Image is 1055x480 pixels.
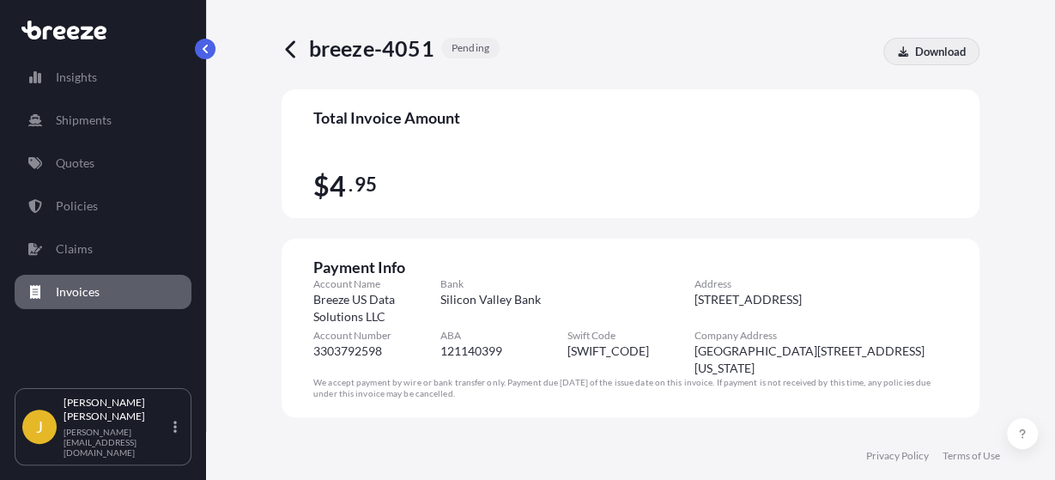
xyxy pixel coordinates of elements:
a: Policies [15,189,191,223]
a: Shipments [15,103,191,137]
span: 4 [330,173,346,200]
span: $ [313,173,330,200]
span: Account Number [313,329,440,343]
span: [GEOGRAPHIC_DATA][STREET_ADDRESS][US_STATE] [694,343,948,377]
span: Bank [440,277,694,291]
a: Insights [15,60,191,94]
span: Silicon Valley Bank [440,291,541,308]
p: Policies [56,197,98,215]
p: pending [452,41,489,55]
span: Account Name [313,277,440,291]
span: 121140399 [440,343,502,360]
span: Payment Info [313,257,948,277]
span: Company Address [694,329,948,343]
a: Download [883,38,979,65]
span: Breeze US Data Solutions LLC [313,291,440,325]
p: Quotes [56,155,94,172]
span: breeze-4051 [309,34,434,62]
p: [PERSON_NAME] [PERSON_NAME] [64,396,170,423]
span: . [349,178,353,191]
div: We accept payment by wire or bank transfer only. Payment due [DATE] of the issue date on this inv... [313,377,948,399]
span: Total Invoice Amount [313,107,948,128]
a: Invoices [15,275,191,309]
p: Invoices [56,283,100,301]
a: Terms of Use [943,449,1000,463]
span: J [36,418,43,435]
span: ABA [440,329,567,343]
p: Download [915,43,966,60]
span: Swift Code [567,329,694,343]
p: [PERSON_NAME][EMAIL_ADDRESS][DOMAIN_NAME] [64,427,170,458]
span: [STREET_ADDRESS] [694,291,801,308]
p: Claims [56,240,93,258]
p: Shipments [56,112,112,129]
a: Claims [15,232,191,266]
span: Address [694,277,948,291]
a: Privacy Policy [866,449,929,463]
span: [SWIFT_CODE] [567,343,649,360]
a: Quotes [15,146,191,180]
span: 95 [355,178,377,191]
span: 3303792598 [313,343,382,360]
p: Insights [56,69,97,86]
